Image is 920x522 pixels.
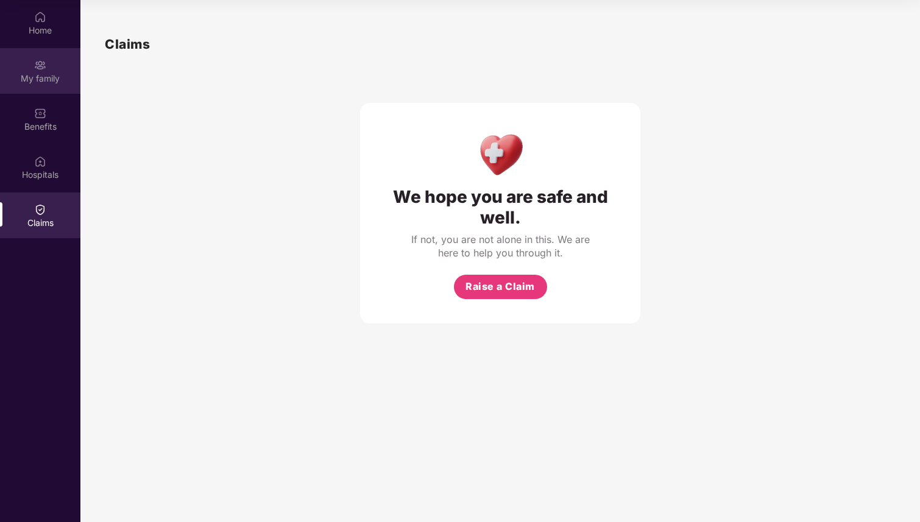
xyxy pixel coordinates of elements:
[34,107,46,119] img: svg+xml;base64,PHN2ZyBpZD0iQmVuZWZpdHMiIHhtbG5zPSJodHRwOi8vd3d3LnczLm9yZy8yMDAwL3N2ZyIgd2lkdGg9Ij...
[34,155,46,168] img: svg+xml;base64,PHN2ZyBpZD0iSG9zcGl0YWxzIiB4bWxucz0iaHR0cDovL3d3dy53My5vcmcvMjAwMC9zdmciIHdpZHRoPS...
[34,203,46,216] img: svg+xml;base64,PHN2ZyBpZD0iQ2xhaW0iIHhtbG5zPSJodHRwOi8vd3d3LnczLm9yZy8yMDAwL3N2ZyIgd2lkdGg9IjIwIi...
[34,59,46,71] img: svg+xml;base64,PHN2ZyB3aWR0aD0iMjAiIGhlaWdodD0iMjAiIHZpZXdCb3g9IjAgMCAyMCAyMCIgZmlsbD0ibm9uZSIgeG...
[474,127,527,180] img: Health Care
[409,233,592,259] div: If not, you are not alone in this. We are here to help you through it.
[384,186,616,228] div: We hope you are safe and well.
[105,34,150,54] h1: Claims
[454,275,547,299] button: Raise a Claim
[34,11,46,23] img: svg+xml;base64,PHN2ZyBpZD0iSG9tZSIgeG1sbnM9Imh0dHA6Ly93d3cudzMub3JnLzIwMDAvc3ZnIiB3aWR0aD0iMjAiIG...
[465,279,535,294] span: Raise a Claim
